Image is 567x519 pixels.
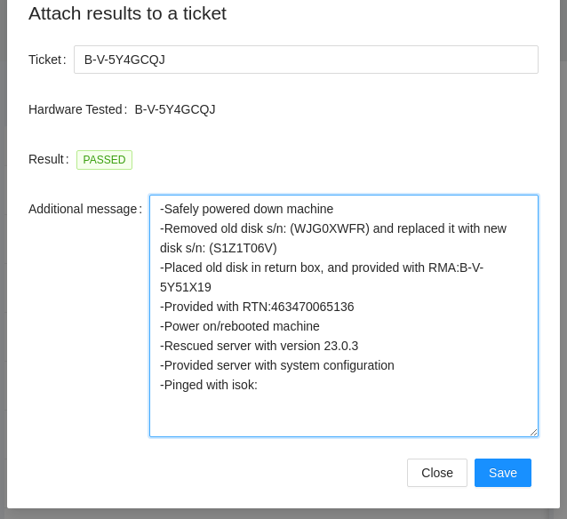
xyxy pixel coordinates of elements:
span: Ticket [28,50,61,69]
span: Result [28,149,64,169]
button: Save [475,459,531,487]
textarea: -Safely powered down machine -Removed old disk s/n: (WJG0XWFR) and replaced it with new disk s/n:... [149,195,539,437]
input: Enter a ticket number to attach these results to [74,45,539,74]
p: B-V-5Y4GCQJ [134,100,539,119]
span: Save [489,463,517,483]
span: Additional message [28,199,137,219]
span: Hardware Tested [28,100,123,119]
span: Close [421,463,453,483]
span: PASSED [76,150,133,170]
button: Close [407,459,467,487]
